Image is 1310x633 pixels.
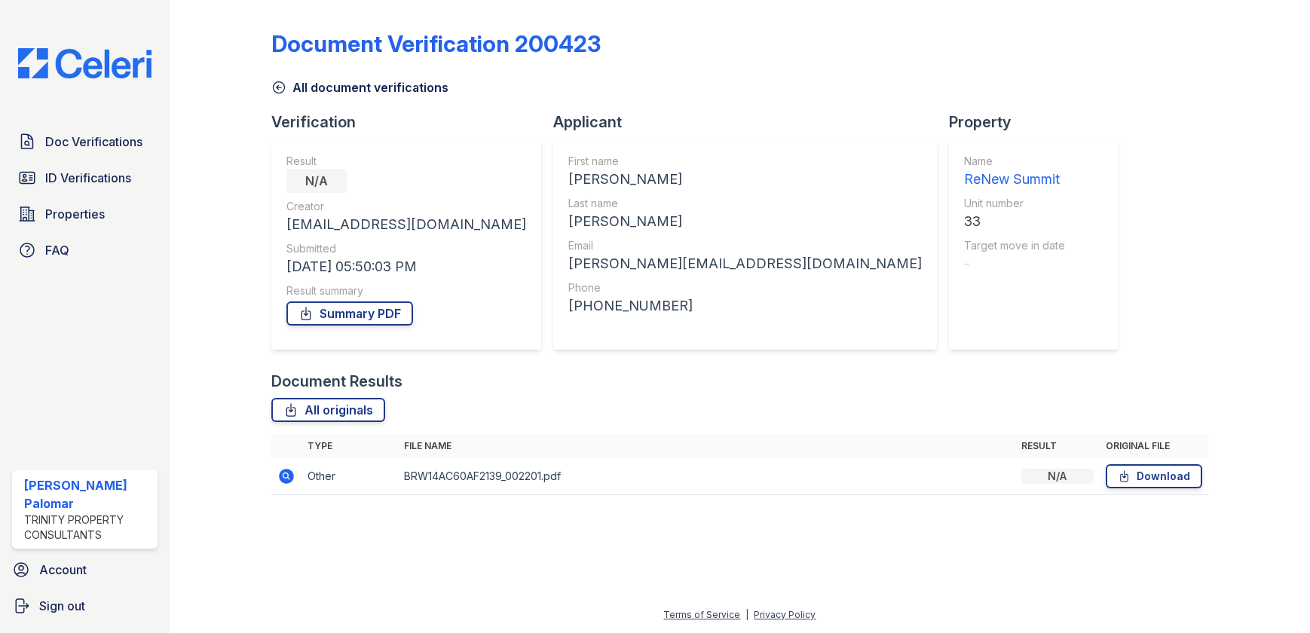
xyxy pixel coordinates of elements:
[568,253,922,274] div: [PERSON_NAME][EMAIL_ADDRESS][DOMAIN_NAME]
[45,241,69,259] span: FAQ
[286,283,526,298] div: Result summary
[6,591,164,621] a: Sign out
[12,163,158,193] a: ID Verifications
[286,301,413,326] a: Summary PDF
[24,476,152,512] div: [PERSON_NAME] Palomar
[45,169,131,187] span: ID Verifications
[39,597,85,615] span: Sign out
[398,458,1015,495] td: BRW14AC60AF2139_002201.pdf
[964,196,1065,211] div: Unit number
[964,154,1065,190] a: Name ReNew Summit
[271,78,448,96] a: All document verifications
[568,280,922,295] div: Phone
[964,154,1065,169] div: Name
[12,235,158,265] a: FAQ
[12,127,158,157] a: Doc Verifications
[398,434,1015,458] th: File name
[663,609,740,620] a: Terms of Service
[286,256,526,277] div: [DATE] 05:50:03 PM
[964,238,1065,253] div: Target move in date
[964,253,1065,274] div: -
[286,214,526,235] div: [EMAIL_ADDRESS][DOMAIN_NAME]
[568,295,922,316] div: [PHONE_NUMBER]
[568,169,922,190] div: [PERSON_NAME]
[553,112,949,133] div: Applicant
[949,112,1130,133] div: Property
[271,30,601,57] div: Document Verification 200423
[301,434,398,458] th: Type
[301,458,398,495] td: Other
[964,169,1065,190] div: ReNew Summit
[568,154,922,169] div: First name
[1247,573,1295,618] iframe: chat widget
[1106,464,1202,488] a: Download
[45,205,105,223] span: Properties
[568,196,922,211] div: Last name
[754,609,816,620] a: Privacy Policy
[24,512,152,543] div: Trinity Property Consultants
[271,112,553,133] div: Verification
[271,398,385,422] a: All originals
[1021,469,1094,484] div: N/A
[286,169,347,193] div: N/A
[271,371,402,392] div: Document Results
[39,561,87,579] span: Account
[745,609,748,620] div: |
[6,48,164,78] img: CE_Logo_Blue-a8612792a0a2168367f1c8372b55b34899dd931a85d93a1a3d3e32e68fde9ad4.png
[286,199,526,214] div: Creator
[964,211,1065,232] div: 33
[6,555,164,585] a: Account
[45,133,142,151] span: Doc Verifications
[1100,434,1208,458] th: Original file
[12,199,158,229] a: Properties
[286,154,526,169] div: Result
[286,241,526,256] div: Submitted
[568,238,922,253] div: Email
[1015,434,1100,458] th: Result
[568,211,922,232] div: [PERSON_NAME]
